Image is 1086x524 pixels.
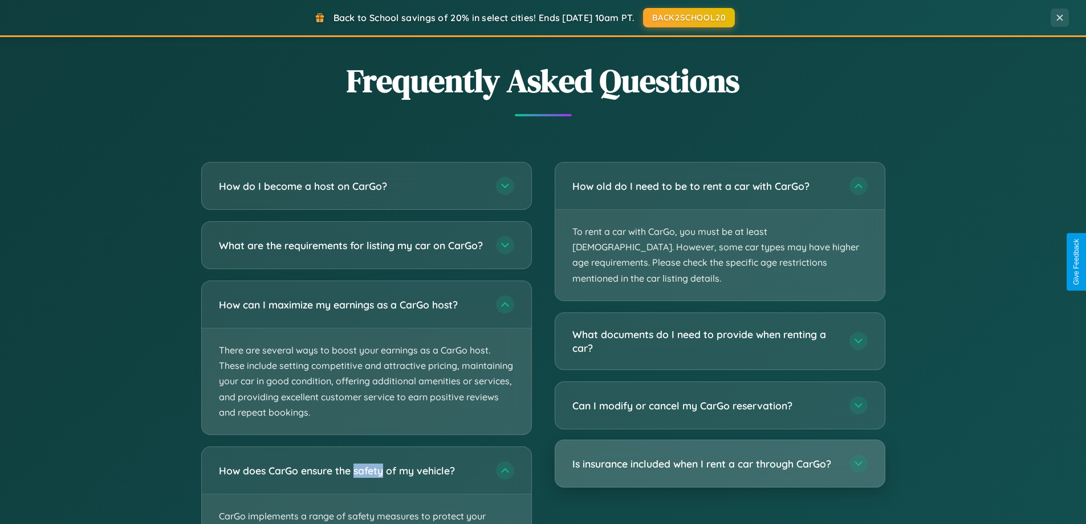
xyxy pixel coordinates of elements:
[219,298,485,312] h3: How can I maximize my earnings as a CarGo host?
[572,179,838,193] h3: How old do I need to be to rent a car with CarGo?
[333,12,634,23] span: Back to School savings of 20% in select cities! Ends [DATE] 10am PT.
[572,327,838,355] h3: What documents do I need to provide when renting a car?
[1072,239,1080,285] div: Give Feedback
[572,399,838,413] h3: Can I modify or cancel my CarGo reservation?
[643,8,735,27] button: BACK2SCHOOL20
[219,238,485,253] h3: What are the requirements for listing my car on CarGo?
[219,179,485,193] h3: How do I become a host on CarGo?
[572,457,838,471] h3: Is insurance included when I rent a car through CarGo?
[201,59,885,103] h2: Frequently Asked Questions
[202,328,531,434] p: There are several ways to boost your earnings as a CarGo host. These include setting competitive ...
[219,464,485,478] h3: How does CarGo ensure the safety of my vehicle?
[555,210,885,300] p: To rent a car with CarGo, you must be at least [DEMOGRAPHIC_DATA]. However, some car types may ha...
